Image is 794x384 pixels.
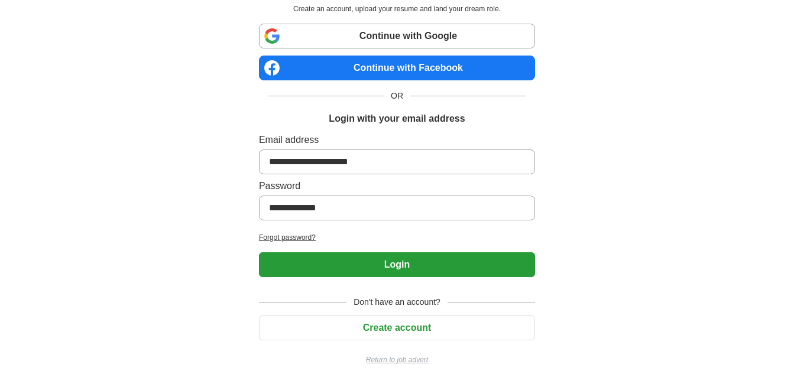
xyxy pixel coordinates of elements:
a: Create account [259,323,535,333]
a: Continue with Facebook [259,56,535,80]
a: Forgot password? [259,232,535,243]
button: Create account [259,315,535,340]
a: Continue with Google [259,24,535,48]
label: Password [259,179,535,193]
span: OR [384,90,410,102]
button: Login [259,252,535,277]
p: Create an account, upload your resume and land your dream role. [261,4,533,14]
h1: Login with your email address [329,112,465,126]
label: Email address [259,133,535,147]
a: Return to job advert [259,354,535,365]
span: Don't have an account? [346,296,448,308]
